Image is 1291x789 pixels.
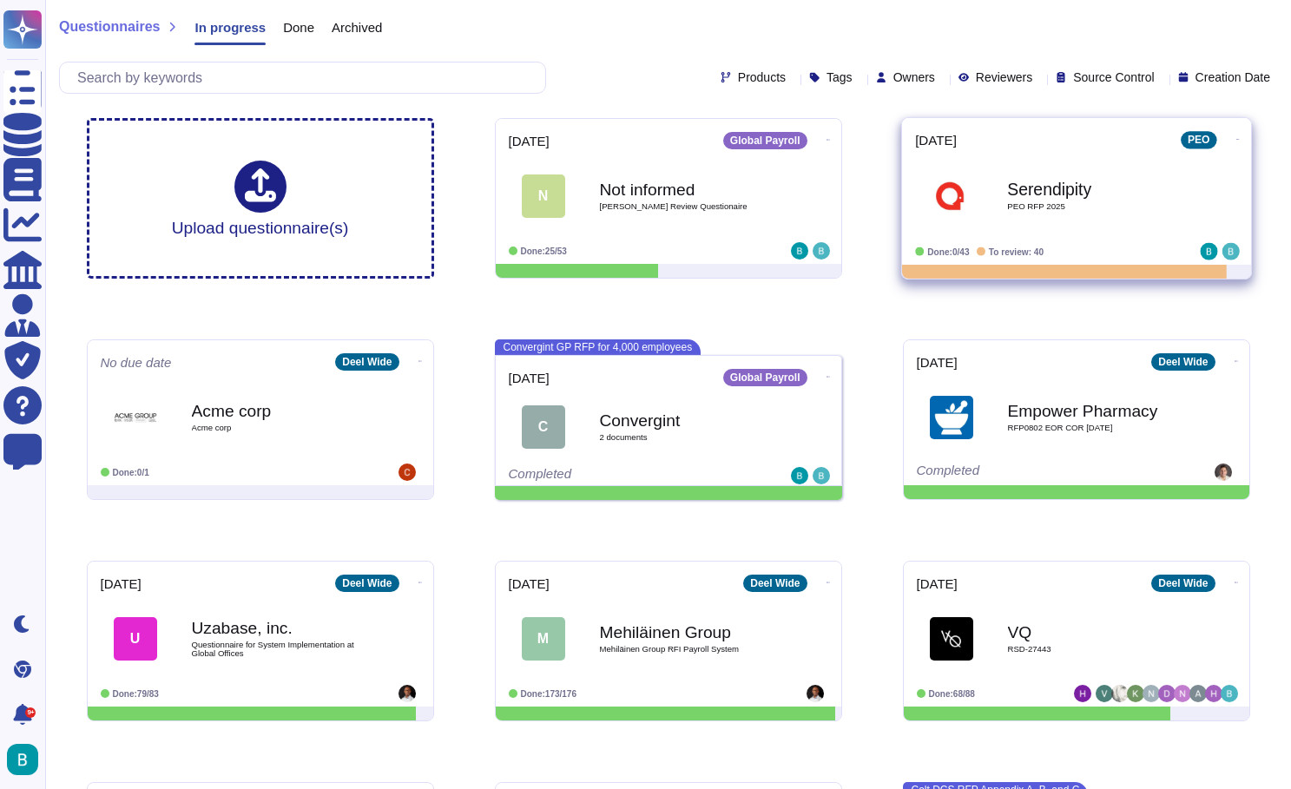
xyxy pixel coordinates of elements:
span: RSD-27443 [1008,645,1182,654]
div: Global Payroll [723,132,807,149]
b: Acme corp [192,403,366,419]
span: Questionnaires [59,20,160,34]
b: Mehiläinen Group [600,624,774,641]
span: [DATE] [101,577,142,590]
img: user [1158,685,1176,702]
span: Archived [332,21,382,34]
img: user [1189,685,1207,702]
div: C [522,405,565,449]
span: [PERSON_NAME] Review Questionaire [600,202,774,211]
img: user [1221,685,1238,702]
img: user [1222,243,1239,260]
span: Creation Date [1195,71,1270,83]
span: RFP0802 EOR COR [DATE] [1008,424,1182,432]
img: user [1074,685,1091,702]
input: Search by keywords [69,62,545,93]
img: user [1200,243,1217,260]
span: Reviewers [976,71,1032,83]
div: Deel Wide [1151,575,1215,592]
img: user [1096,685,1113,702]
div: Global Payroll [723,369,807,386]
span: Convergint GP RFP for 4,000 employees [495,339,701,355]
img: Logo [114,396,157,439]
span: Mehiläinen Group RFI Payroll System [600,645,774,654]
span: Done: 173/176 [521,689,577,699]
span: [DATE] [509,371,550,385]
span: Completed [509,466,572,481]
div: Deel Wide [335,575,398,592]
div: Completed [917,464,1130,481]
img: user [1127,685,1144,702]
img: user [7,744,38,775]
span: Done: 79/83 [113,689,159,699]
img: user [1174,685,1191,702]
span: Done: 25/53 [521,247,567,256]
div: M [522,617,565,661]
img: user [1143,685,1160,702]
img: user [791,242,808,260]
img: Logo [928,174,972,218]
img: user [398,685,416,702]
span: Tags [827,71,853,83]
img: user [813,467,830,484]
span: Done: 0/1 [113,468,149,477]
div: PEO [1180,131,1216,148]
img: user [813,242,830,260]
img: user [807,685,824,702]
span: 2 document s [600,433,774,442]
img: user [1215,464,1232,481]
span: [DATE] [917,356,958,369]
div: Deel Wide [743,575,807,592]
b: VQ [1008,624,1182,641]
div: Deel Wide [335,353,398,371]
span: [DATE] [509,577,550,590]
div: N [522,174,565,218]
button: user [3,740,50,779]
span: Acme corp [192,424,366,432]
span: In progress [194,21,266,34]
div: Upload questionnaire(s) [172,161,349,236]
div: U [114,617,157,661]
span: Done: 0/43 [927,247,969,256]
span: Questionnaire for System Implementation at Global Offices [192,641,366,657]
img: Logo [930,617,973,661]
span: [DATE] [917,577,958,590]
div: Deel Wide [1151,353,1215,371]
span: [DATE] [509,135,550,148]
img: Logo [930,396,973,439]
img: user [791,467,808,484]
span: Done [283,21,314,34]
span: No due date [101,356,172,369]
img: user [398,464,416,481]
img: user [1111,685,1129,702]
span: Products [738,71,786,83]
span: Owners [893,71,935,83]
span: [DATE] [915,134,957,147]
span: To review: 40 [988,247,1043,256]
img: user [1205,685,1222,702]
b: Empower Pharmacy [1008,403,1182,419]
b: Convergint [600,412,774,429]
span: Done: 68/88 [929,689,975,699]
div: 9+ [25,707,36,718]
b: Not informed [600,181,774,198]
b: Serendipity [1007,181,1182,197]
b: Uzabase, inc. [192,620,366,636]
span: PEO RFP 2025 [1007,202,1182,211]
span: Source Control [1073,71,1154,83]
